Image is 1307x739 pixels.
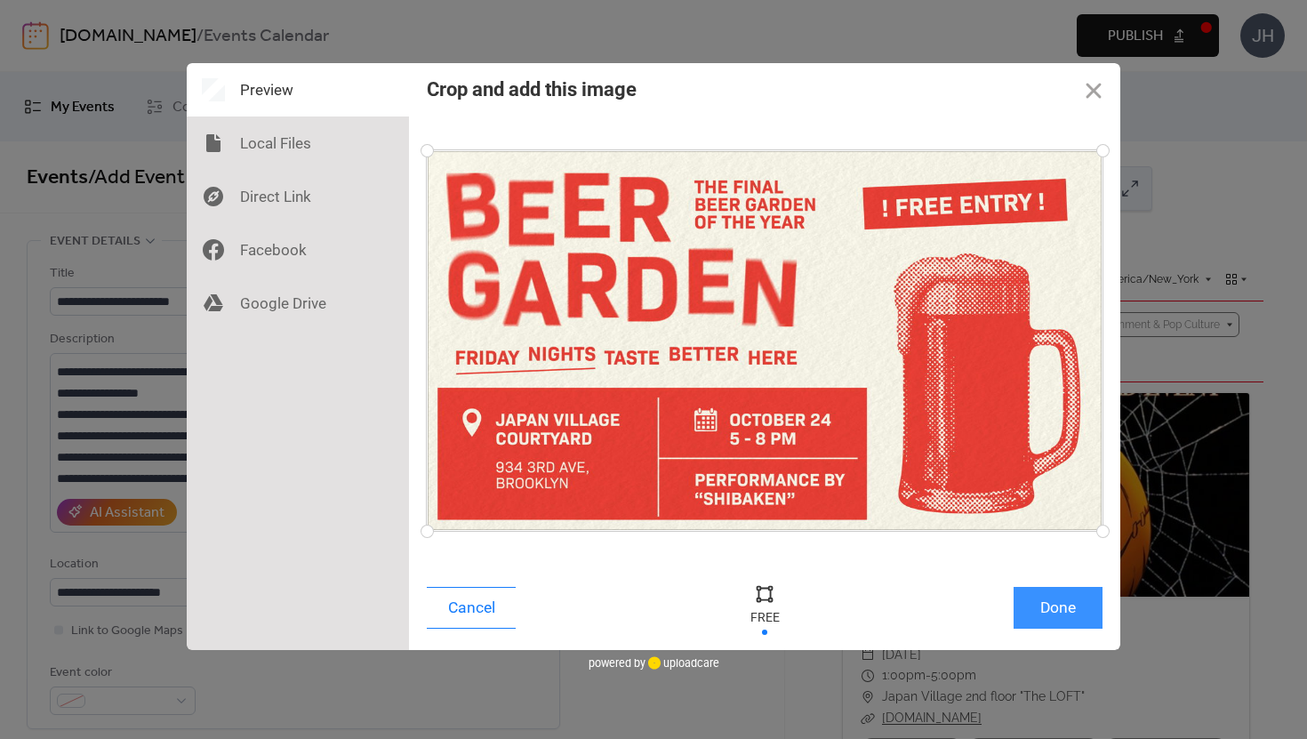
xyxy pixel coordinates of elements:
a: uploadcare [645,656,719,670]
div: Direct Link [187,170,409,223]
div: Google Drive [187,277,409,330]
button: Done [1014,587,1103,629]
button: Cancel [427,587,516,629]
div: Local Files [187,116,409,170]
div: Facebook [187,223,409,277]
div: powered by [589,650,719,677]
div: Crop and add this image [427,78,637,100]
div: Preview [187,63,409,116]
button: Close [1067,63,1120,116]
